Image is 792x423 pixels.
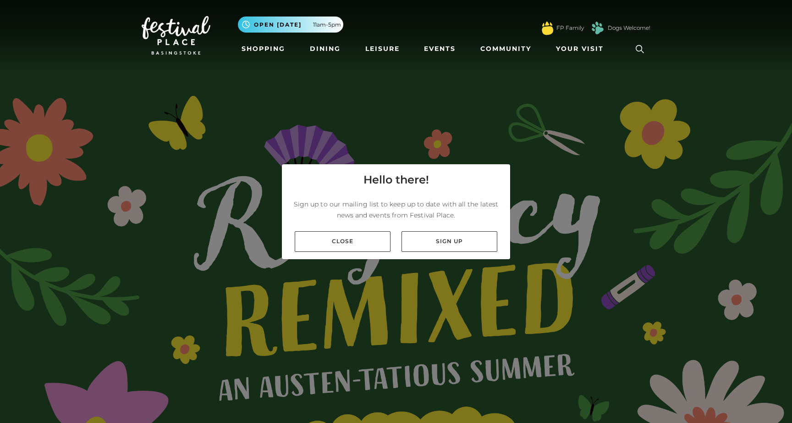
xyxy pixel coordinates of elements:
[363,172,429,188] h4: Hello there!
[313,21,341,29] span: 11am-5pm
[238,40,289,57] a: Shopping
[306,40,344,57] a: Dining
[608,24,650,32] a: Dogs Welcome!
[556,24,584,32] a: FP Family
[289,199,503,221] p: Sign up to our mailing list to keep up to date with all the latest news and events from Festival ...
[142,16,210,55] img: Festival Place Logo
[556,44,604,54] span: Your Visit
[254,21,302,29] span: Open [DATE]
[295,231,390,252] a: Close
[477,40,535,57] a: Community
[552,40,612,57] a: Your Visit
[401,231,497,252] a: Sign up
[362,40,403,57] a: Leisure
[420,40,459,57] a: Events
[238,17,343,33] button: Open [DATE] 11am-5pm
